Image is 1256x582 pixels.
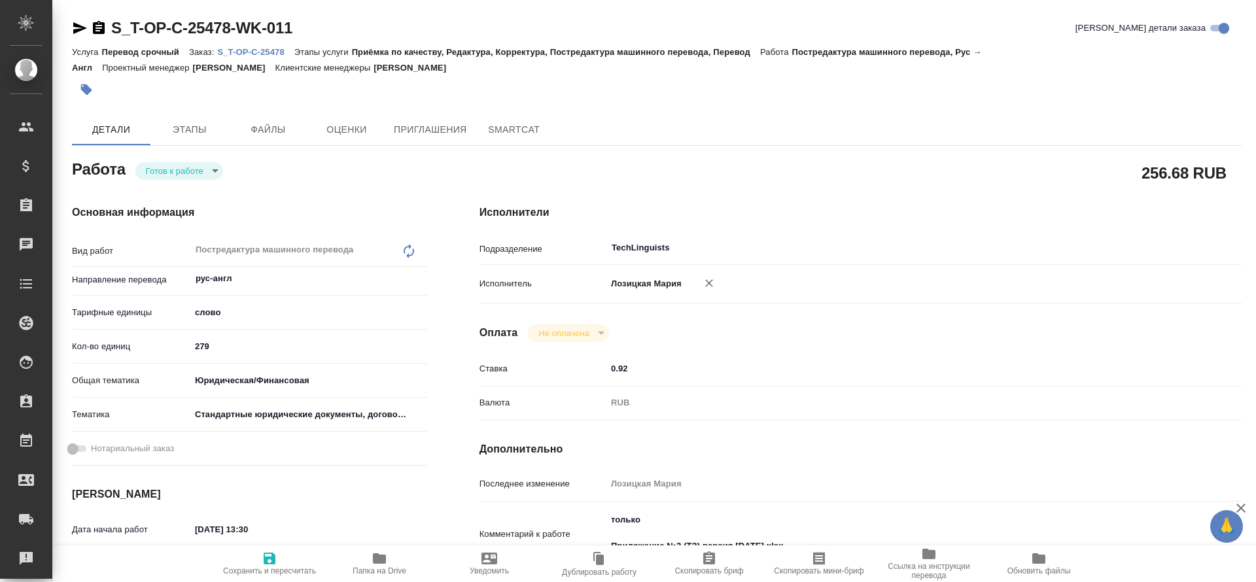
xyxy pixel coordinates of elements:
p: Тарифные единицы [72,306,190,319]
p: [PERSON_NAME] [193,63,275,73]
h4: Дополнительно [480,441,1242,457]
p: Подразделение [480,243,606,256]
p: Валюта [480,396,606,409]
p: Клиентские менеджеры [275,63,374,73]
span: Скопировать мини-бриф [774,566,863,575]
p: Услуга [72,47,101,57]
p: Дата начала работ [72,523,190,536]
button: Open [420,277,423,280]
div: RUB [606,392,1178,414]
div: Готов к работе [528,324,608,342]
p: Ставка [480,362,606,375]
h4: Оплата [480,325,518,341]
p: S_T-OP-C-25478 [217,47,294,57]
div: слово [190,301,427,324]
h4: Исполнители [480,205,1242,220]
input: ✎ Введи что-нибудь [606,359,1178,378]
span: Дублировать работу [562,568,637,577]
p: Этапы услуги [294,47,352,57]
h2: Работа [72,156,126,180]
h2: 256.68 RUB [1142,162,1227,184]
input: ✎ Введи что-нибудь [190,337,427,356]
p: Вид работ [72,245,190,258]
div: Готов к работе [135,162,223,180]
span: 🙏 [1215,513,1238,540]
p: Работа [760,47,792,57]
p: Исполнитель [480,277,606,290]
input: Пустое поле [606,474,1178,493]
p: Последнее изменение [480,477,606,490]
span: Уведомить [470,566,509,575]
button: Open [1171,247,1174,249]
p: Комментарий к работе [480,528,606,541]
span: Нотариальный заказ [91,442,174,455]
div: Юридическая/Финансовая [190,369,427,392]
span: Детали [80,122,143,138]
span: Файлы [237,122,300,138]
span: [PERSON_NAME] детали заказа [1075,22,1206,35]
button: Добавить тэг [72,75,101,104]
span: Оценки [315,122,378,138]
span: SmartCat [483,122,546,138]
button: Дублировать работу [544,545,654,582]
textarea: только Приложение №2 (ТЗ) версия [DATE].xlsx [606,509,1178,557]
p: Заказ: [189,47,217,57]
h4: [PERSON_NAME] [72,487,427,502]
button: Скопировать бриф [654,545,764,582]
span: Сохранить и пересчитать [223,566,316,575]
button: Не оплачена [534,328,593,339]
span: Ссылка на инструкции перевода [882,562,976,580]
p: Перевод срочный [101,47,189,57]
p: Проектный менеджер [102,63,192,73]
p: Лозицкая Мария [606,277,682,290]
p: [PERSON_NAME] [374,63,456,73]
a: S_T-OP-C-25478-WK-011 [111,19,292,37]
a: S_T-OP-C-25478 [217,46,294,57]
span: Приглашения [394,122,467,138]
button: Готов к работе [142,165,207,177]
input: ✎ Введи что-нибудь [190,520,305,539]
button: Папка на Drive [324,545,434,582]
button: 🙏 [1210,510,1243,543]
button: Удалить исполнителя [695,269,724,298]
button: Обновить файлы [984,545,1094,582]
p: Кол-во единиц [72,340,190,353]
button: Ссылка на инструкции перевода [874,545,984,582]
div: Стандартные юридические документы, договоры, уставы [190,403,427,426]
button: Сохранить и пересчитать [215,545,324,582]
p: Тематика [72,408,190,421]
p: Общая тематика [72,374,190,387]
span: Этапы [158,122,221,138]
p: Направление перевода [72,273,190,286]
h4: Основная информация [72,205,427,220]
p: Приёмка по качеству, Редактура, Корректура, Постредактура машинного перевода, Перевод [352,47,760,57]
span: Скопировать бриф [674,566,743,575]
button: Скопировать мини-бриф [764,545,874,582]
span: Папка на Drive [353,566,406,575]
button: Скопировать ссылку для ЯМессенджера [72,20,88,36]
button: Скопировать ссылку [91,20,107,36]
button: Уведомить [434,545,544,582]
span: Обновить файлы [1007,566,1071,575]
